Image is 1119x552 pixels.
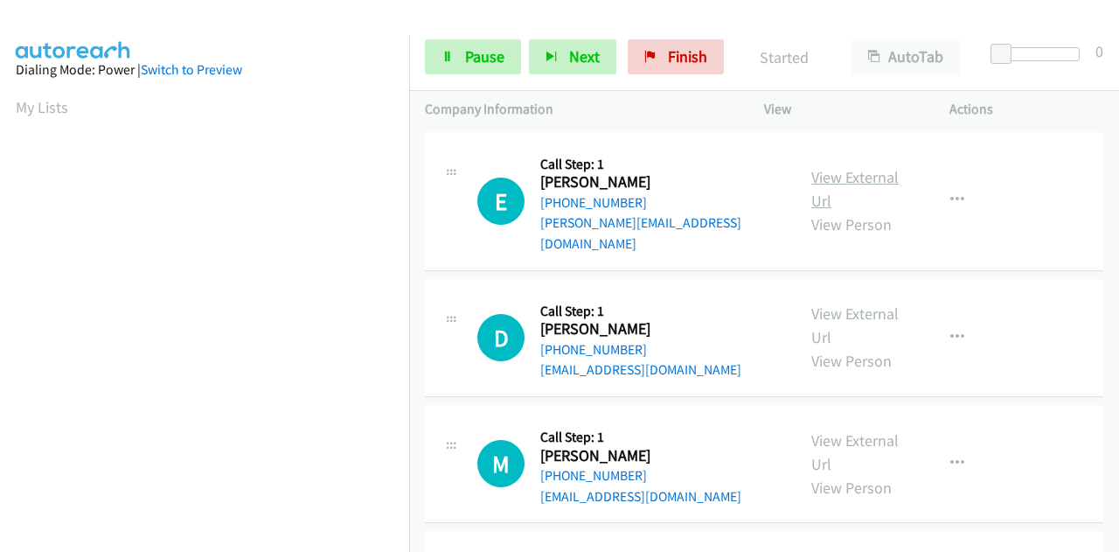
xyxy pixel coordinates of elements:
a: View Person [811,214,892,234]
a: [PHONE_NUMBER] [540,467,647,484]
a: [EMAIL_ADDRESS][DOMAIN_NAME] [540,488,741,505]
span: Next [569,46,600,66]
a: [EMAIL_ADDRESS][DOMAIN_NAME] [540,361,741,378]
h5: Call Step: 1 [540,156,780,173]
h2: [PERSON_NAME] [540,446,706,466]
p: Started [747,45,820,69]
button: AutoTab [851,39,960,74]
a: [PHONE_NUMBER] [540,194,647,211]
span: Pause [465,46,504,66]
a: Pause [425,39,521,74]
h2: [PERSON_NAME] [540,172,706,192]
h5: Call Step: 1 [540,303,741,320]
p: Actions [949,99,1103,120]
h1: E [477,178,525,225]
p: Company Information [425,99,733,120]
div: The call is yet to be attempted [477,314,525,361]
p: View [764,99,918,120]
div: Dialing Mode: Power | [16,59,393,80]
a: View External Url [811,430,899,474]
button: Next [529,39,616,74]
h5: Call Step: 1 [540,429,741,446]
a: My Lists [16,97,68,117]
div: The call is yet to be attempted [477,440,525,487]
h2: [PERSON_NAME] [540,319,706,339]
a: [PHONE_NUMBER] [540,341,647,358]
a: View Person [811,351,892,371]
span: Finish [668,46,707,66]
a: View External Url [811,304,899,347]
a: Switch to Preview [141,61,242,78]
a: View Person [811,478,892,498]
div: Delay between calls (in seconds) [999,47,1080,61]
h1: D [477,314,525,361]
a: View External Url [811,167,899,211]
a: Finish [628,39,724,74]
div: 0 [1095,39,1103,63]
a: [PERSON_NAME][EMAIL_ADDRESS][DOMAIN_NAME] [540,214,741,252]
h1: M [477,440,525,487]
